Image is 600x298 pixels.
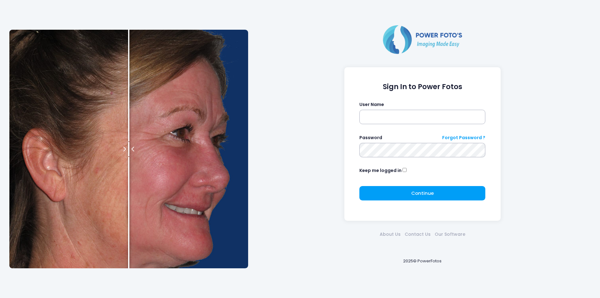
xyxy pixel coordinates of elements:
[442,134,485,141] a: Forgot Password ?
[411,190,434,196] span: Continue
[402,231,432,238] a: Contact Us
[359,101,384,108] label: User Name
[359,83,485,91] h1: Sign In to Power Fotos
[359,167,402,174] label: Keep me logged in
[432,231,467,238] a: Our Software
[377,231,402,238] a: About Us
[359,134,382,141] label: Password
[359,186,485,200] button: Continue
[380,24,465,55] img: Logo
[254,248,591,274] div: 2025© PowerFotos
